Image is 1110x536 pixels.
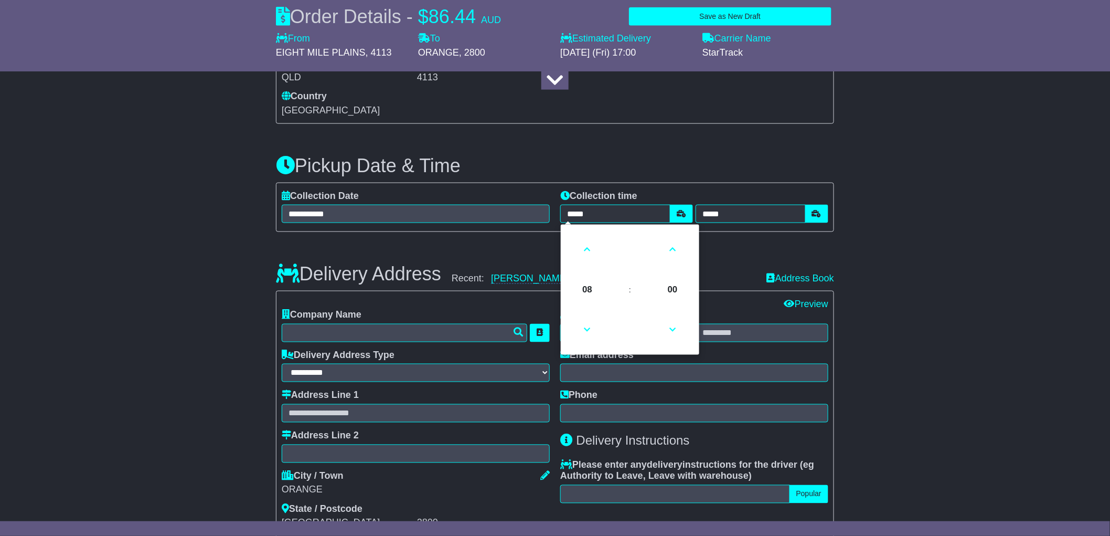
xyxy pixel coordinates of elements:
a: Decrement Minute [657,311,688,349]
label: Delivery Address Type [282,350,394,362]
label: From [276,33,310,45]
label: To [418,33,440,45]
div: QLD [282,72,414,83]
span: Delivery Instructions [577,434,690,448]
div: ORANGE [282,485,550,496]
span: Pick Hour [573,276,602,304]
div: 2800 [417,518,550,529]
label: Address Line 1 [282,390,359,402]
label: Carrier Name [702,33,771,45]
label: Email address [560,350,634,362]
label: Country [282,91,327,102]
span: 86.44 [429,6,476,27]
label: Collection time [560,191,637,202]
h3: Pickup Date & Time [276,155,834,176]
div: Recent: [452,273,756,285]
span: AUD [481,15,501,25]
span: delivery [647,460,682,470]
div: StarTrack [702,47,834,59]
h3: Delivery Address [276,264,441,285]
span: EIGHT MILE PLAINS [276,47,366,58]
span: , 2800 [459,47,485,58]
a: Address Book [767,273,834,283]
label: Please enter any instructions for the driver ( ) [560,460,828,482]
label: Company Name [282,310,361,321]
a: Increment Minute [657,230,688,268]
div: Order Details - [276,5,501,28]
label: Estimated Delivery [560,33,692,45]
span: Pick Minute [658,276,687,304]
a: Decrement Hour [572,311,603,349]
button: Save as New Draft [629,7,831,26]
label: Address Line 2 [282,430,359,442]
label: Collection Date [282,191,359,202]
div: [DATE] (Fri) 17:00 [560,47,692,59]
span: [GEOGRAPHIC_DATA] [282,105,380,115]
label: State / Postcode [282,504,362,516]
span: ORANGE [418,47,459,58]
td: : [612,272,648,308]
div: [GEOGRAPHIC_DATA] [282,518,414,529]
button: Popular [789,485,828,503]
span: eg Authority to Leave, Leave with warehouse [560,460,814,482]
span: , 4113 [366,47,392,58]
label: City / Town [282,471,344,482]
a: Preview [784,299,828,309]
label: Phone [560,390,597,402]
span: $ [418,6,429,27]
a: Increment Hour [572,230,603,268]
a: [PERSON_NAME] [491,273,569,284]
